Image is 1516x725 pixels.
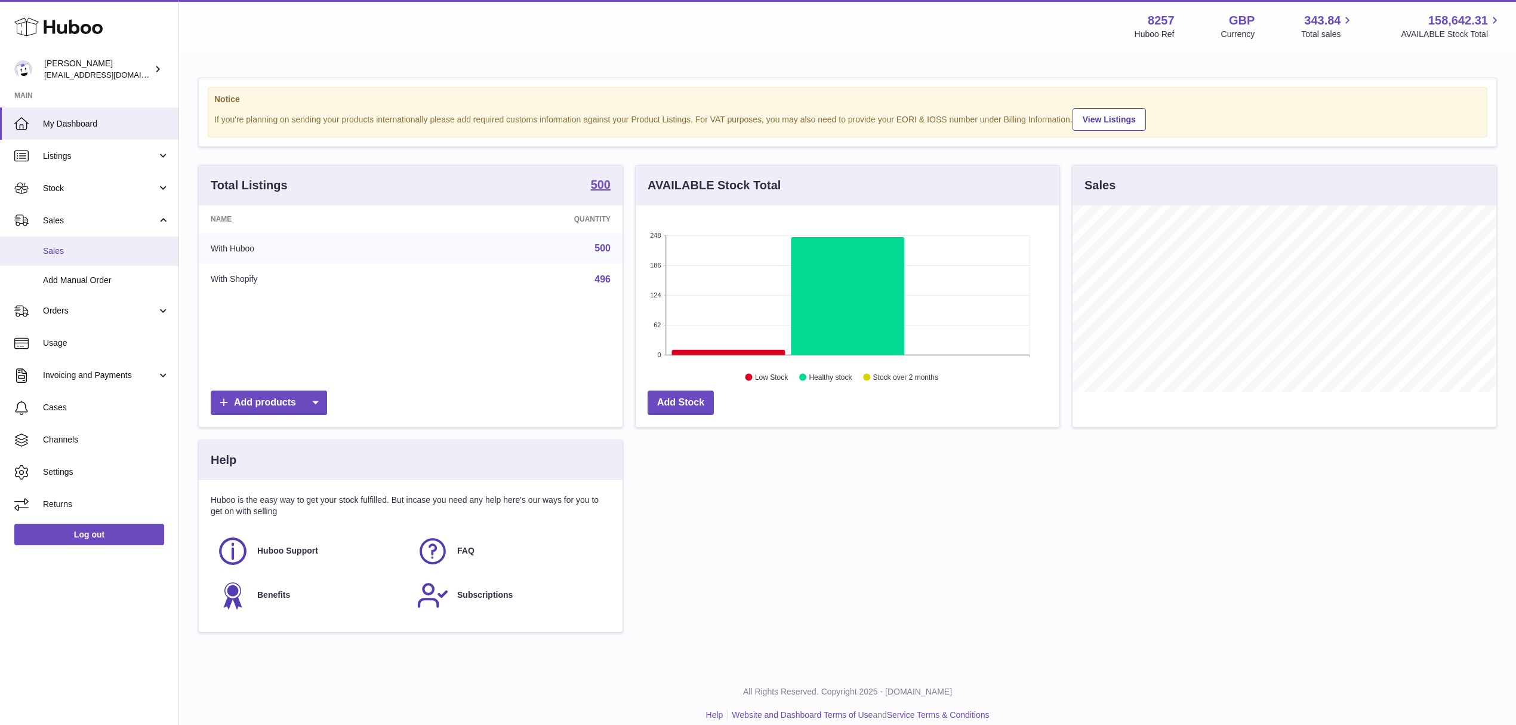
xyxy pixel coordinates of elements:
[706,710,723,720] a: Help
[1084,177,1116,193] h3: Sales
[1221,29,1255,40] div: Currency
[887,710,990,720] a: Service Terms & Conditions
[217,579,405,612] a: Benefits
[214,106,1481,131] div: If you're planning on sending your products internationally please add required customs informati...
[43,150,157,162] span: Listings
[457,589,513,601] span: Subscriptions
[457,545,474,557] span: FAQ
[591,179,611,193] a: 500
[44,58,152,81] div: [PERSON_NAME]
[211,391,327,415] a: Add products
[1401,29,1502,40] span: AVAILABLE Stock Total
[732,710,873,720] a: Website and Dashboard Terms of Use
[728,709,989,721] li: and
[257,545,318,557] span: Huboo Support
[199,233,427,264] td: With Huboo
[1401,13,1502,40] a: 158,642.31 AVAILABLE Stock Total
[657,351,661,358] text: 0
[1301,29,1354,40] span: Total sales
[43,305,157,317] span: Orders
[594,274,611,284] a: 496
[44,70,175,79] span: [EMAIL_ADDRESS][DOMAIN_NAME]
[189,686,1506,698] p: All Rights Reserved. Copyright 2025 - [DOMAIN_NAME]
[654,321,661,328] text: 62
[211,452,236,468] h3: Help
[1148,13,1175,29] strong: 8257
[14,60,32,78] img: don@skinsgolf.com
[650,262,661,269] text: 186
[1135,29,1175,40] div: Huboo Ref
[43,118,170,130] span: My Dashboard
[211,494,611,517] p: Huboo is the easy way to get your stock fulfilled. But incase you need any help here's our ways f...
[43,499,170,510] span: Returns
[43,434,170,446] span: Channels
[199,205,427,233] th: Name
[873,373,938,382] text: Stock over 2 months
[1229,13,1255,29] strong: GBP
[43,245,170,257] span: Sales
[257,589,290,601] span: Benefits
[1301,13,1354,40] a: 343.84 Total sales
[591,179,611,191] strong: 500
[43,337,170,349] span: Usage
[650,291,661,299] text: 124
[1073,108,1146,131] a: View Listings
[417,535,605,567] a: FAQ
[43,466,170,478] span: Settings
[594,243,611,253] a: 500
[1428,13,1488,29] span: 158,642.31
[43,275,170,286] span: Add Manual Order
[43,370,157,381] span: Invoicing and Payments
[217,535,405,567] a: Huboo Support
[43,183,157,194] span: Stock
[211,177,288,193] h3: Total Listings
[43,215,157,226] span: Sales
[650,232,661,239] text: 248
[755,373,788,382] text: Low Stock
[427,205,623,233] th: Quantity
[1304,13,1341,29] span: 343.84
[648,177,781,193] h3: AVAILABLE Stock Total
[648,391,714,415] a: Add Stock
[214,94,1481,105] strong: Notice
[14,524,164,545] a: Log out
[199,264,427,295] td: With Shopify
[809,373,852,382] text: Healthy stock
[43,402,170,413] span: Cases
[417,579,605,612] a: Subscriptions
